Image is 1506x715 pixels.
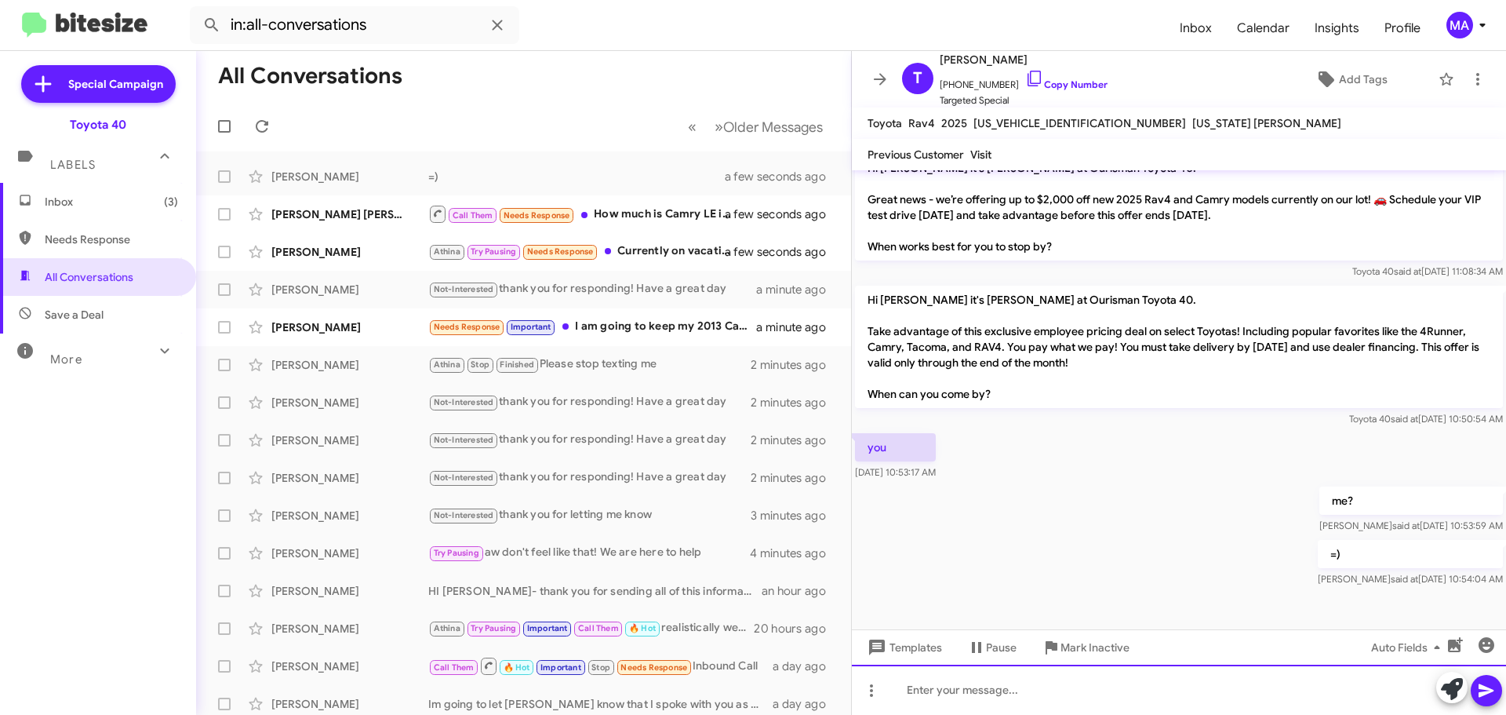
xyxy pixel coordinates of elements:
span: Targeted Special [940,93,1108,108]
button: Pause [955,633,1029,662]
button: Mark Inactive [1029,633,1142,662]
div: 2 minutes ago [751,357,838,373]
div: 2 minutes ago [751,470,838,486]
span: Athina [434,623,460,633]
span: 2025 [941,116,967,130]
div: a day ago [773,658,838,674]
div: Im going to let [PERSON_NAME] know that I spoke with you as well [428,696,773,712]
span: Important [527,623,568,633]
span: Add Tags [1339,65,1388,93]
span: Toyota 40 [DATE] 10:50:54 AM [1349,413,1503,425]
div: [PERSON_NAME] [271,432,428,448]
div: I am going to keep my 2013 Camry. Thanks [428,318,756,336]
div: a minute ago [756,282,838,297]
button: MA [1433,12,1489,38]
span: Older Messages [723,119,823,136]
span: 🔥 Hot [629,623,656,633]
span: » [715,117,723,137]
span: Visit [970,148,991,162]
span: Not-Interested [434,284,494,294]
span: Needs Response [434,322,500,332]
span: [US_VEHICLE_IDENTIFICATION_NUMBER] [973,116,1186,130]
div: 2 minutes ago [751,395,838,410]
span: said at [1391,413,1418,425]
div: [PERSON_NAME] [271,395,428,410]
div: 2 minutes ago [751,432,838,448]
div: thank you for responding! Have a great day [428,393,751,411]
div: HI [PERSON_NAME]- thank you for sending all of this information to me- I will get with the sales ... [428,583,762,599]
div: [PERSON_NAME] [271,583,428,599]
div: aw don't feel like that! We are here to help [428,544,750,562]
div: thank you for letting me know [428,506,751,524]
div: [PERSON_NAME] [PERSON_NAME] [271,206,428,222]
span: Insights [1302,5,1372,51]
span: 🔥 Hot [504,662,530,673]
div: 4 minutes ago [750,545,838,561]
div: [PERSON_NAME] [271,658,428,674]
div: an hour ago [762,583,838,599]
div: MA [1446,12,1473,38]
span: Call Them [434,662,475,673]
div: Please stop texting me [428,356,751,374]
button: Auto Fields [1359,633,1459,662]
span: « [688,117,697,137]
span: said at [1392,520,1420,531]
span: Rav4 [908,116,935,130]
p: me? [1319,487,1503,515]
span: Not-Interested [434,435,494,445]
p: =) [1318,540,1503,568]
div: a few seconds ago [744,244,838,260]
span: Stop [471,359,489,370]
div: thank you for responding! Have a great day [428,280,756,298]
div: [PERSON_NAME] [271,169,428,184]
a: Calendar [1224,5,1302,51]
span: Special Campaign [68,76,163,92]
div: [PERSON_NAME] [271,470,428,486]
h1: All Conversations [218,64,402,89]
span: Finished [500,359,534,370]
div: a day ago [773,696,838,712]
div: a few seconds ago [744,169,838,184]
div: a few seconds ago [744,206,838,222]
span: Call Them [453,210,493,221]
span: All Conversations [45,269,133,285]
span: Needs Response [504,210,570,221]
span: [DATE] 10:53:17 AM [855,466,936,478]
button: Next [705,111,832,143]
span: Not-Interested [434,510,494,520]
span: Needs Response [620,662,687,673]
a: Inbox [1167,5,1224,51]
span: [PERSON_NAME] [DATE] 10:53:59 AM [1319,520,1503,531]
div: [PERSON_NAME] [271,282,428,297]
span: Try Pausing [434,548,479,558]
span: Inbox [45,194,178,210]
button: Add Tags [1270,65,1431,93]
span: Stop [591,662,610,673]
div: Inbound Call [428,656,773,676]
input: Search [190,6,519,44]
span: Templates [864,633,942,662]
a: Special Campaign [21,65,176,103]
span: said at [1394,265,1421,277]
div: thank you for responding! Have a great day [428,431,751,449]
span: Save a Deal [45,307,104,323]
span: [US_STATE] [PERSON_NAME] [1192,116,1341,130]
span: Not-Interested [434,397,494,407]
div: =) [428,169,744,184]
span: (3) [164,194,178,210]
nav: Page navigation example [679,111,832,143]
span: Mark Inactive [1060,633,1129,662]
div: [PERSON_NAME] [271,357,428,373]
span: Try Pausing [471,623,516,633]
span: Athina [434,359,460,370]
span: Previous Customer [868,148,964,162]
div: Toyota 40 [70,117,126,133]
span: Needs Response [45,232,178,247]
span: Important [511,322,551,332]
span: Athina [434,246,460,257]
button: Previous [678,111,706,143]
div: realistically we should be able to get that approved without paystubs- its just up to you if you ... [428,619,754,637]
div: 20 hours ago [754,621,838,637]
span: Try Pausing [471,246,516,257]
